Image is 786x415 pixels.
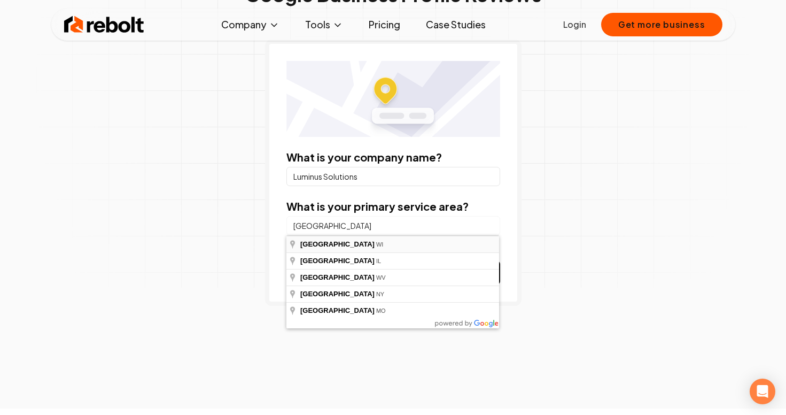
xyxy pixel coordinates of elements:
span: IL [376,258,381,264]
div: Open Intercom Messenger [750,379,775,404]
img: Location map [286,61,500,137]
input: City or county or neighborhood [286,216,500,235]
span: [GEOGRAPHIC_DATA] [300,240,375,248]
span: [GEOGRAPHIC_DATA] [300,273,375,281]
input: Company Name [286,167,500,186]
label: What is your primary service area? [286,199,469,213]
span: [GEOGRAPHIC_DATA] [300,290,375,298]
span: MO [376,308,386,314]
label: What is your company name? [286,150,442,164]
button: Get more business [601,13,722,36]
span: WV [376,274,386,281]
span: [GEOGRAPHIC_DATA] [300,306,375,314]
span: NY [376,291,384,297]
button: Tools [297,14,352,35]
img: Rebolt Logo [64,14,144,35]
a: Login [563,18,586,31]
span: WI [376,241,383,248]
a: Pricing [360,14,409,35]
span: [GEOGRAPHIC_DATA] [300,257,375,265]
a: Case Studies [417,14,494,35]
button: Company [213,14,288,35]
